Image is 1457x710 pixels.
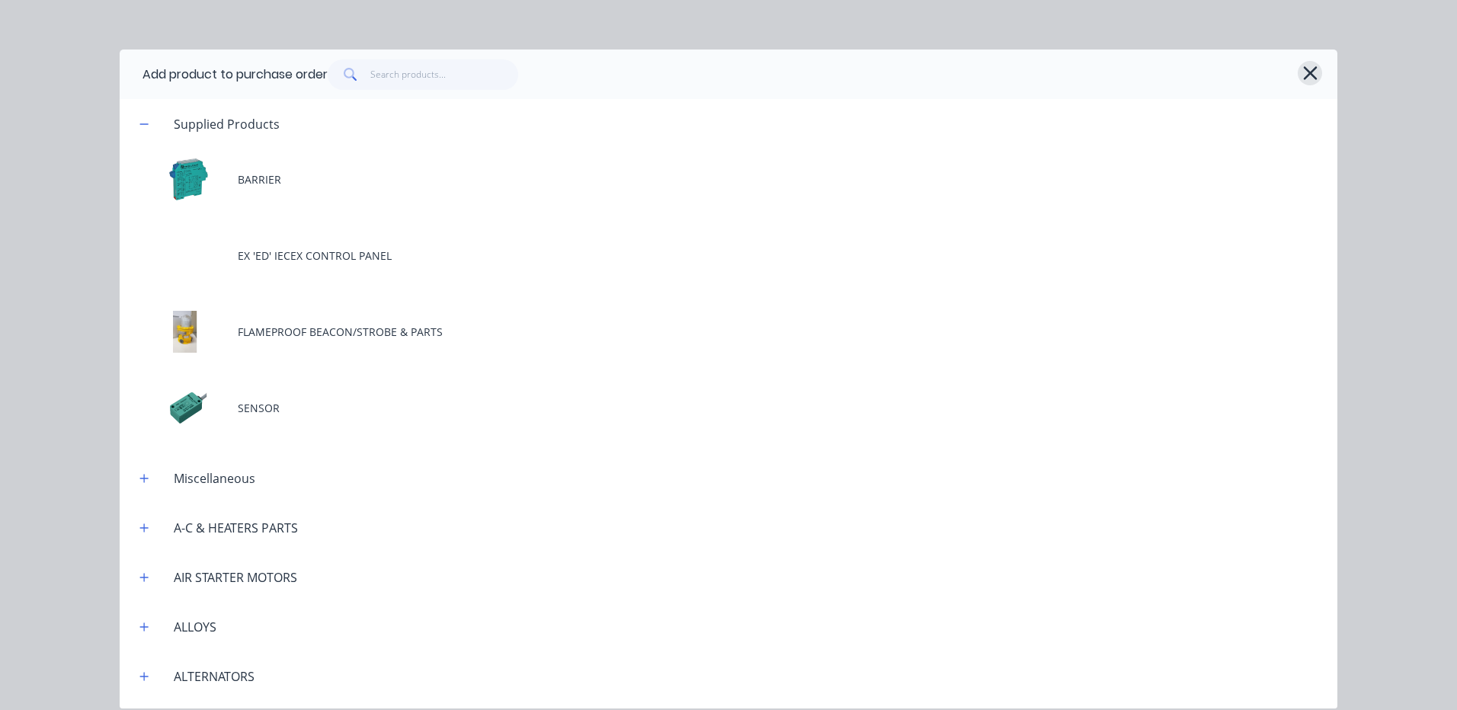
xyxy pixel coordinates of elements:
div: ALTERNATORS [162,667,267,686]
div: ALLOYS [162,618,229,636]
div: Miscellaneous [162,469,267,488]
div: AIR STARTER MOTORS [162,568,309,587]
div: Supplied Products [162,115,292,133]
div: Add product to purchase order [142,66,328,84]
div: A-C & HEATERS PARTS [162,519,310,537]
input: Search products... [370,59,519,90]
